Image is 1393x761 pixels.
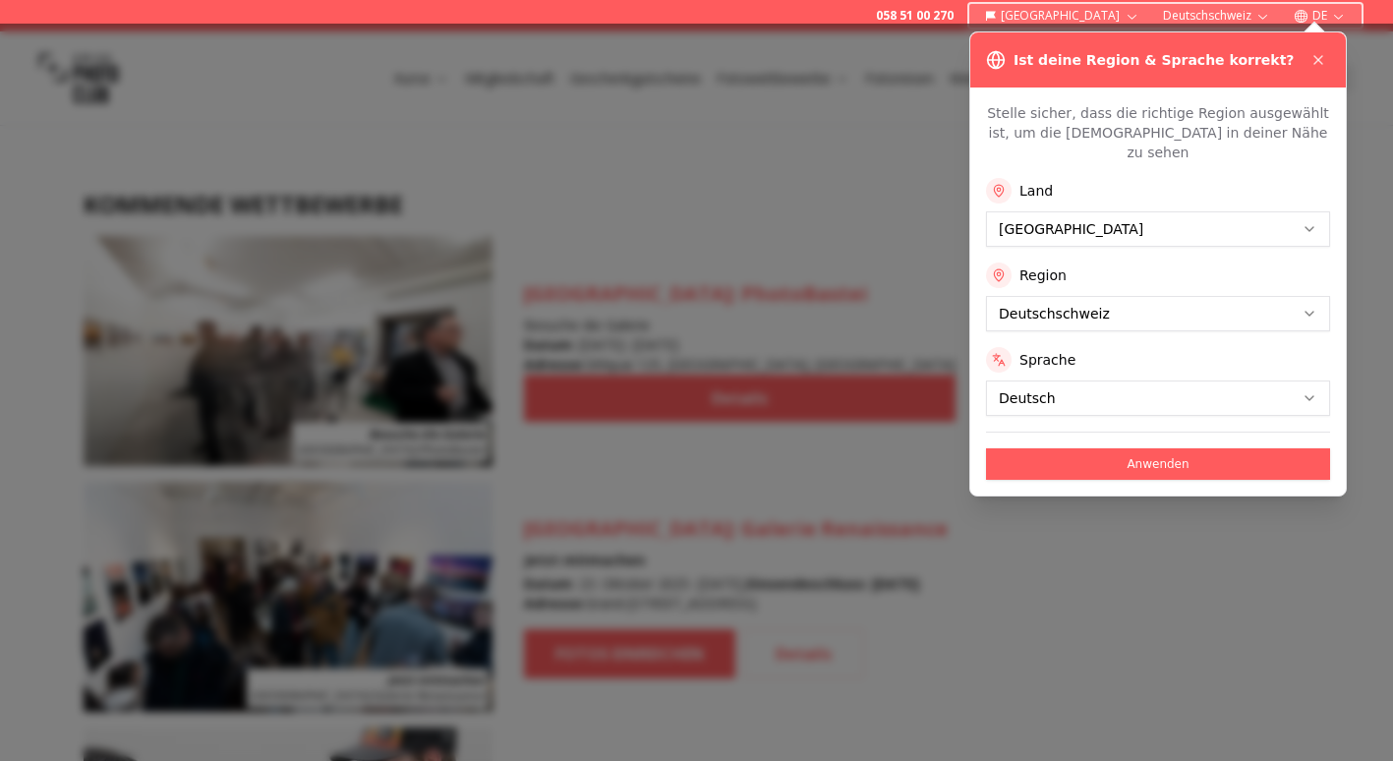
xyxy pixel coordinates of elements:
button: DE [1286,4,1354,28]
p: Stelle sicher, dass die richtige Region ausgewählt ist, um die [DEMOGRAPHIC_DATA] in deiner Nähe ... [986,103,1330,162]
button: Deutschschweiz [1155,4,1278,28]
a: 058 51 00 270 [876,8,954,24]
h3: Ist deine Region & Sprache korrekt? [1014,50,1294,70]
label: Region [1019,265,1067,285]
label: Sprache [1019,350,1075,370]
label: Land [1019,181,1053,201]
button: Anwenden [986,448,1330,480]
button: [GEOGRAPHIC_DATA] [977,4,1147,28]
